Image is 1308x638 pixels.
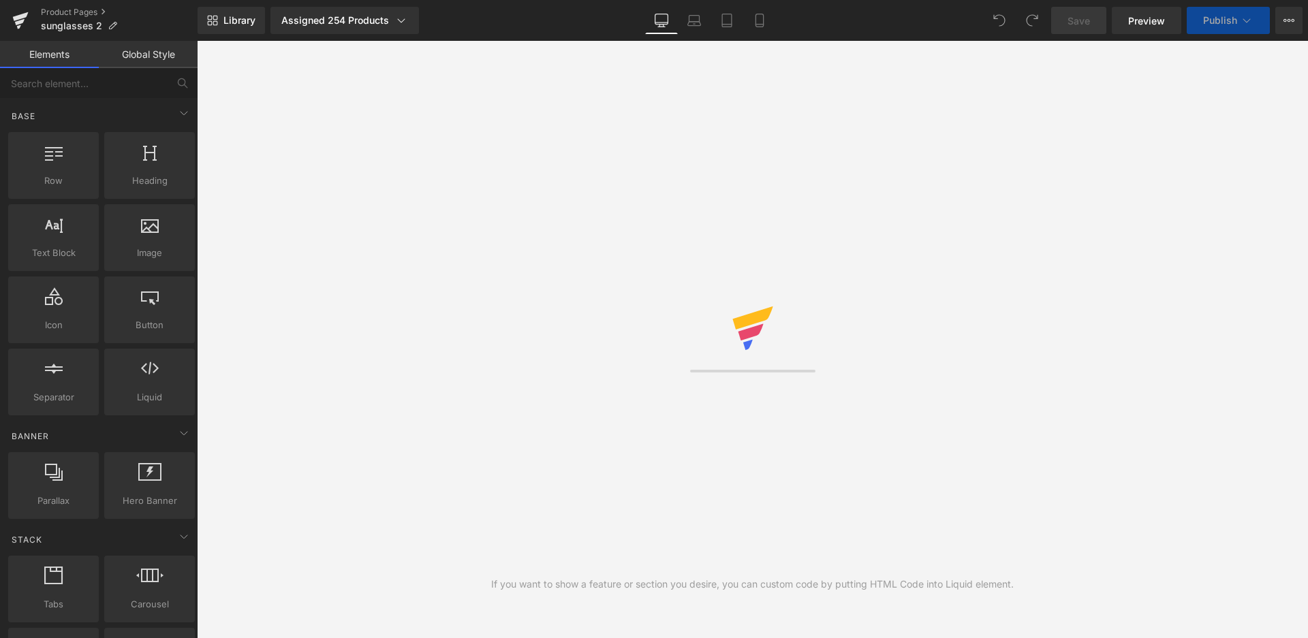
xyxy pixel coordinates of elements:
a: Product Pages [41,7,198,18]
span: Liquid [108,390,191,404]
a: New Library [198,7,265,34]
span: Icon [12,318,95,332]
span: Separator [12,390,95,404]
a: Tablet [711,7,743,34]
span: Image [108,246,191,260]
span: Heading [108,174,191,188]
a: Desktop [645,7,678,34]
button: Publish [1187,7,1270,34]
button: Redo [1018,7,1046,34]
span: Base [10,110,37,123]
span: Publish [1203,15,1237,26]
a: Preview [1112,7,1181,34]
a: Global Style [99,41,198,68]
span: Parallax [12,494,95,508]
span: Save [1068,14,1090,28]
div: Assigned 254 Products [281,14,408,27]
span: Tabs [12,597,95,611]
button: Undo [986,7,1013,34]
span: Carousel [108,597,191,611]
span: sunglasses 2 [41,20,102,31]
span: Banner [10,430,50,443]
a: Mobile [743,7,776,34]
span: Text Block [12,246,95,260]
span: Library [223,14,255,27]
div: If you want to show a feature or section you desire, you can custom code by putting HTML Code int... [491,577,1014,592]
button: More [1275,7,1303,34]
span: Preview [1128,14,1165,28]
span: Hero Banner [108,494,191,508]
span: Button [108,318,191,332]
span: Stack [10,533,44,546]
span: Row [12,174,95,188]
a: Laptop [678,7,711,34]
